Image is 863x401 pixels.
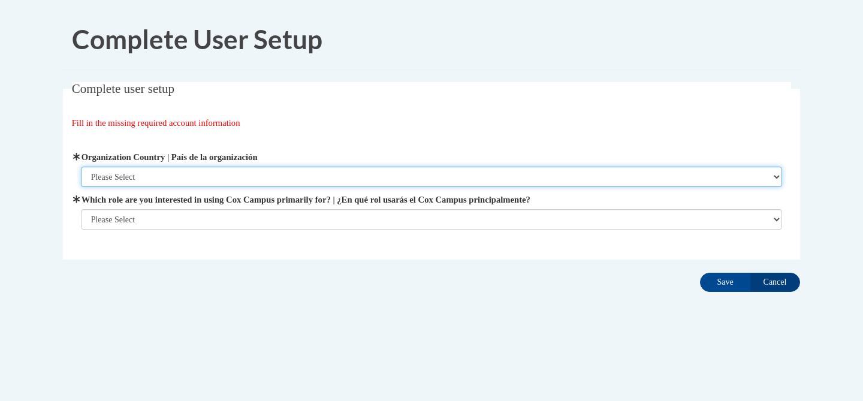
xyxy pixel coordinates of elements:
[72,23,322,55] span: Complete User Setup
[72,82,174,96] span: Complete user setup
[81,150,783,164] label: Organization Country | País de la organización
[700,273,750,292] input: Save
[750,273,800,292] input: Cancel
[81,193,783,206] label: Which role are you interested in using Cox Campus primarily for? | ¿En qué rol usarás el Cox Camp...
[72,118,240,128] span: Fill in the missing required account information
